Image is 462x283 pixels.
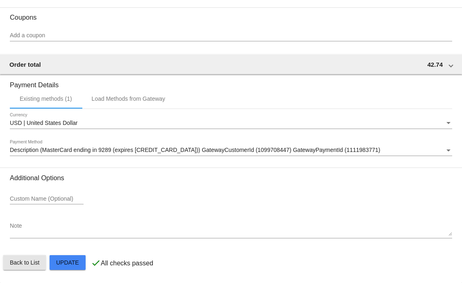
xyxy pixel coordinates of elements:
[3,255,46,270] button: Back to List
[10,147,380,153] span: Description (MasterCard ending in 9289 (expires [CREDIT_CARD_DATA])) GatewayCustomerId (109970844...
[10,196,84,202] input: Custom Name (Optional)
[10,147,452,154] mat-select: Payment Method
[10,174,452,182] h3: Additional Options
[10,7,452,21] h3: Coupons
[9,61,41,68] span: Order total
[10,75,452,89] h3: Payment Details
[101,260,153,267] p: All checks passed
[10,32,452,39] input: Add a coupon
[92,95,165,102] div: Load Methods from Gateway
[10,120,452,127] mat-select: Currency
[20,95,72,102] div: Existing methods (1)
[10,120,77,126] span: USD | United States Dollar
[50,255,86,270] button: Update
[56,259,79,266] span: Update
[91,258,101,268] mat-icon: check
[10,259,39,266] span: Back to List
[427,61,443,68] span: 42.74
